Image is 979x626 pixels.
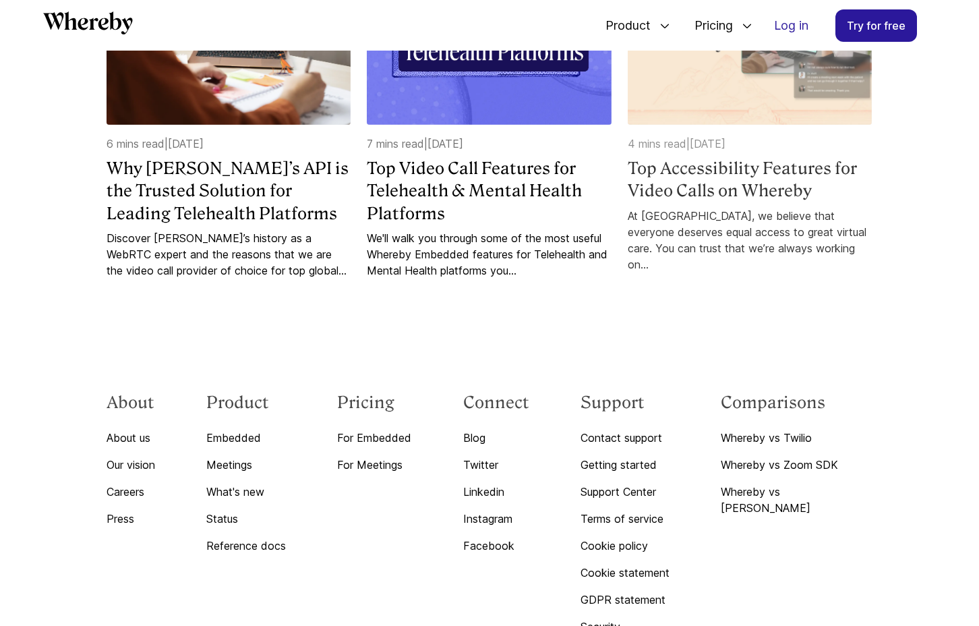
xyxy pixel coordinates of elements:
a: Cookie statement [581,565,670,581]
a: Discover [PERSON_NAME]’s history as a WebRTC expert and the reasons that we are the video call pr... [107,230,351,279]
h3: Connect [463,392,529,414]
a: Whereby vs Twilio [721,430,872,446]
a: What's new [206,484,286,500]
a: For Embedded [337,430,411,446]
a: We'll walk you through some of the most useful Whereby Embedded features for Telehealth and Menta... [367,230,611,279]
svg: Whereby [43,11,133,34]
a: Blog [463,430,529,446]
h3: About [107,392,155,414]
h3: Pricing [337,392,411,414]
a: Try for free [835,9,917,42]
a: Status [206,511,286,527]
a: Meetings [206,457,286,473]
p: 4 mins read | [DATE] [628,136,872,152]
a: Instagram [463,511,529,527]
h3: Support [581,392,670,414]
a: Twitter [463,457,529,473]
a: Contact support [581,430,670,446]
a: About us [107,430,155,446]
a: GDPR statement [581,592,670,608]
a: Reference docs [206,538,286,554]
p: 6 mins read | [DATE] [107,136,351,152]
a: Careers [107,484,155,500]
a: Log in [763,10,819,41]
a: Facebook [463,538,529,554]
a: Linkedin [463,484,529,500]
a: Getting started [581,457,670,473]
span: Pricing [681,3,736,48]
a: Terms of service [581,511,670,527]
a: Press [107,511,155,527]
a: Why [PERSON_NAME]’s API is the Trusted Solution for Leading Telehealth Platforms [107,157,351,225]
h3: Product [206,392,286,414]
a: Embedded [206,430,286,446]
a: Top Accessibility Features for Video Calls on Whereby [628,157,872,202]
span: Product [592,3,654,48]
a: Top Video Call Features for Telehealth & Mental Health Platforms [367,157,611,225]
a: At [GEOGRAPHIC_DATA], we believe that everyone deserves equal access to great virtual care. You c... [628,208,872,273]
a: For Meetings [337,457,411,473]
a: Whereby vs Zoom SDK [721,457,872,473]
a: Cookie policy [581,538,670,554]
h3: Comparisons [721,392,872,414]
a: Our vision [107,457,155,473]
a: Whereby [43,11,133,39]
a: Whereby vs [PERSON_NAME] [721,484,872,516]
a: Support Center [581,484,670,500]
p: 7 mins read | [DATE] [367,136,611,152]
